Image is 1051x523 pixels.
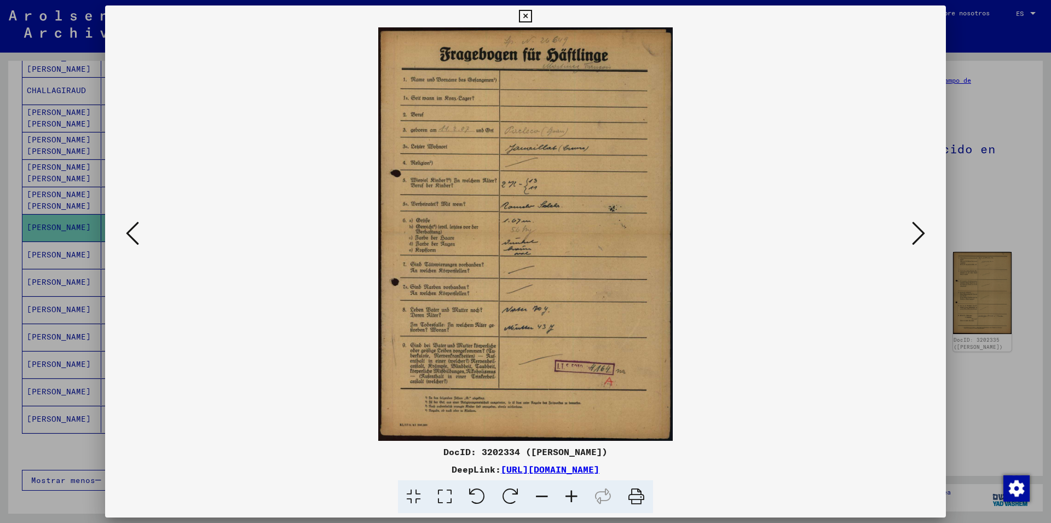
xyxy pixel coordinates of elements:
[1003,475,1029,501] div: Cambiar el consentimiento
[105,463,946,476] div: DeepLink:
[501,464,599,475] a: [URL][DOMAIN_NAME]
[142,27,909,441] img: 001.jpg
[105,445,946,458] div: DocID: 3202334 ([PERSON_NAME])
[1003,475,1030,502] img: Cambiar el consentimiento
